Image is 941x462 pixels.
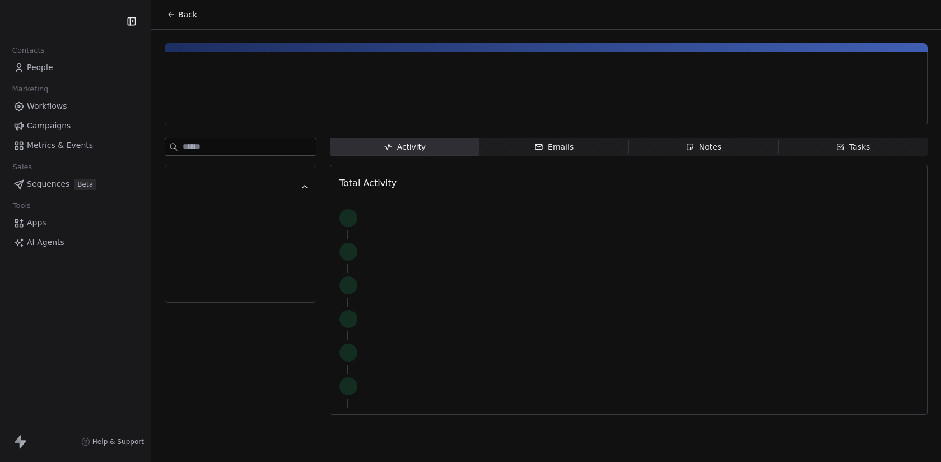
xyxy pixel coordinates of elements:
[686,141,721,153] div: Notes
[836,141,870,153] div: Tasks
[27,120,71,132] span: Campaigns
[7,81,53,98] span: Marketing
[534,141,574,153] div: Emails
[339,178,397,188] span: Total Activity
[9,175,142,193] a: SequencesBeta
[8,197,35,214] span: Tools
[27,178,69,190] span: Sequences
[74,179,96,190] span: Beta
[81,437,144,446] a: Help & Support
[7,42,49,59] span: Contacts
[178,9,197,20] span: Back
[27,237,64,248] span: AI Agents
[9,233,142,252] a: AI Agents
[9,97,142,115] a: Workflows
[27,217,46,229] span: Apps
[8,159,37,175] span: Sales
[9,136,142,155] a: Metrics & Events
[92,437,144,446] span: Help & Support
[27,62,53,73] span: People
[9,214,142,232] a: Apps
[27,100,67,112] span: Workflows
[160,4,204,25] button: Back
[27,140,93,151] span: Metrics & Events
[9,117,142,135] a: Campaigns
[9,58,142,77] a: People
